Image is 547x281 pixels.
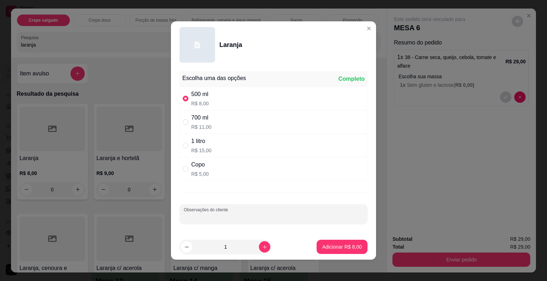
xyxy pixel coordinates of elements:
[219,40,242,50] div: Laranja
[191,113,212,122] div: 700 ml
[191,100,209,107] p: R$ 8,00
[259,241,270,253] button: increase-product-quantity
[182,74,246,83] div: Escolha uma das opções
[191,90,209,99] div: 500 ml
[322,243,362,250] p: Adicionar R$ 8,00
[184,207,230,213] label: Observações do cliente
[191,147,212,154] p: R$ 15,00
[191,137,212,145] div: 1 litro
[191,160,209,169] div: Copo
[191,170,209,177] p: R$ 5,00
[184,213,363,221] input: Observações do cliente
[191,123,212,131] p: R$ 11,00
[338,75,365,83] div: Completo
[181,241,192,253] button: decrease-product-quantity
[363,23,375,34] button: Close
[317,240,368,254] button: Adicionar R$ 8,00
